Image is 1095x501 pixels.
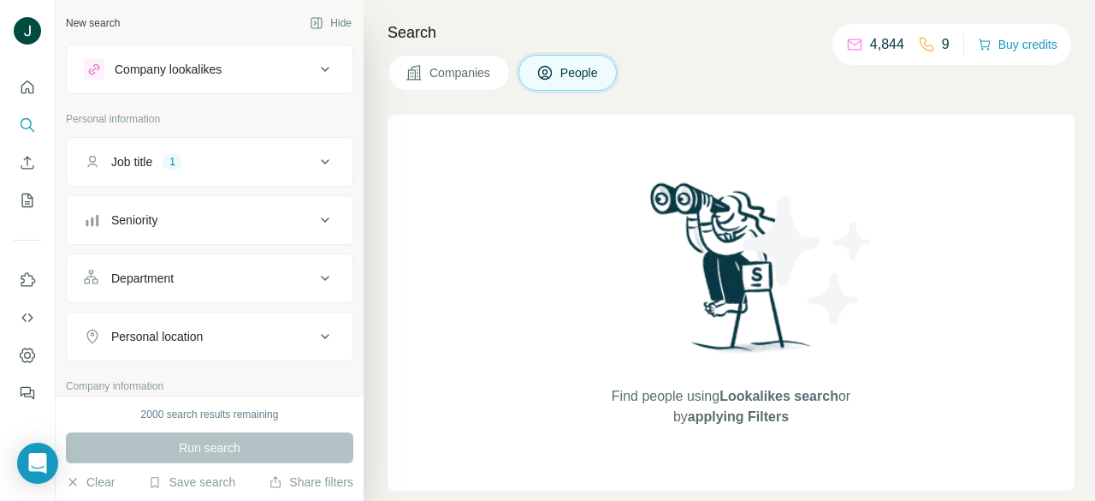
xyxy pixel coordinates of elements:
[111,212,157,229] div: Seniority
[67,200,352,241] button: Seniority
[163,154,182,170] div: 1
[560,64,600,81] span: People
[978,33,1057,57] button: Buy credits
[148,474,235,491] button: Save search
[14,72,41,103] button: Quick start
[14,147,41,178] button: Enrich CSV
[642,178,820,369] img: Surfe Illustration - Woman searching with binoculars
[67,316,352,357] button: Personal location
[688,409,789,424] span: applying Filters
[67,49,352,90] button: Company lookalikes
[67,141,352,182] button: Job title1
[269,474,353,491] button: Share filters
[594,386,867,427] span: Find people using or by
[111,153,152,170] div: Job title
[115,61,222,78] div: Company lookalikes
[66,15,120,31] div: New search
[429,64,492,81] span: Companies
[719,389,838,403] span: Lookalikes search
[14,378,41,409] button: Feedback
[14,17,41,45] img: Avatar
[14,265,41,295] button: Use Surfe on LinkedIn
[66,474,115,491] button: Clear
[66,379,353,394] p: Company information
[942,34,950,55] p: 9
[14,340,41,371] button: Dashboard
[14,185,41,216] button: My lists
[14,302,41,333] button: Use Surfe API
[111,328,203,345] div: Personal location
[14,110,41,140] button: Search
[17,443,58,484] div: Open Intercom Messenger
[111,270,174,287] div: Department
[67,258,352,299] button: Department
[66,111,353,127] p: Personal information
[731,183,885,337] img: Surfe Illustration - Stars
[870,34,904,55] p: 4,844
[141,407,279,422] div: 2000 search results remaining
[388,21,1074,45] h4: Search
[298,10,364,36] button: Hide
